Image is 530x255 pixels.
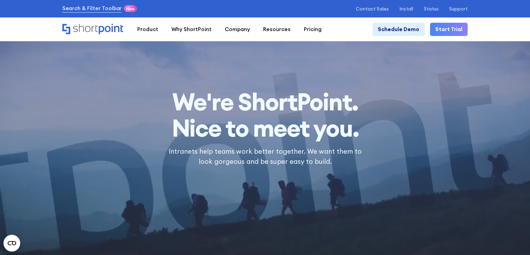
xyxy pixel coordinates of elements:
[171,25,212,34] div: Why ShortPoint
[131,23,165,36] a: Product
[430,23,468,36] a: Start Trial
[3,235,20,252] button: Open CMP widget
[167,146,363,166] p: Intranets help teams work better together. We want them to look gorgeous and be super easy to build.
[256,23,297,36] a: Resources
[297,23,328,36] a: Pricing
[399,6,413,12] a: Install
[62,5,122,13] a: Search & Filter Toolbar
[218,23,256,36] a: Company
[424,6,439,12] a: Status
[62,24,124,35] a: Home
[356,6,389,12] a: Contact Sales
[263,25,291,34] div: Resources
[372,23,424,36] a: Schedule Demo
[167,89,363,141] h1: Nice to meet you.
[167,89,363,115] span: We're ShortPoint.
[225,25,250,34] div: Company
[137,25,158,34] div: Product
[495,221,530,255] iframe: Chat Widget
[449,6,468,12] a: Support
[165,23,218,36] a: Why ShortPoint
[304,25,322,34] div: Pricing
